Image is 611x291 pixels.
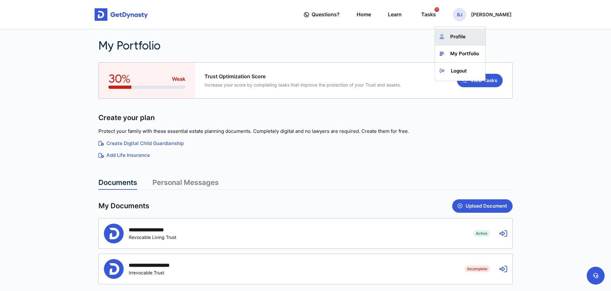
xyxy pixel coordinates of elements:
[98,140,513,147] a: Create Digital Child Guardianship
[98,39,406,53] h2: My Portfolio
[152,178,219,190] a: Personal Messages
[304,5,340,24] a: Questions?
[104,224,124,243] img: Person
[312,9,340,20] span: Questions?
[435,27,486,81] div: BJ[PERSON_NAME]
[98,201,149,211] span: My Documents
[435,7,439,12] span: 11
[453,8,512,21] button: BJ[PERSON_NAME]
[108,72,130,86] span: 30%
[471,12,512,17] p: [PERSON_NAME]
[129,270,181,275] div: Irrevocable Trust
[205,82,401,88] span: Increase your score by completing tasks that improve the protection of your Trust and assets.
[435,63,485,80] a: Logout
[98,113,155,122] span: Create your plan
[357,5,371,24] a: Home
[129,234,177,240] div: Revocable Living Trust
[473,230,490,236] span: Active
[98,178,137,190] a: Documents
[388,5,402,24] a: Learn
[95,8,148,21] img: Get started for free with Dynasty Trust Company
[98,152,513,159] a: Add Life Insurance
[205,73,401,80] span: Trust Optimization Score
[435,28,485,45] a: Profile
[98,128,513,135] p: Protect your family with these essential estate planning documents. Completely digital and no law...
[452,199,513,213] button: Upload Document
[453,8,466,21] span: BJ
[435,45,485,62] a: My Portfolio
[421,9,436,20] div: Tasks
[465,265,490,272] span: Incomplete
[104,259,124,279] img: Person
[172,75,185,83] span: Weak
[419,5,436,24] a: Tasks11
